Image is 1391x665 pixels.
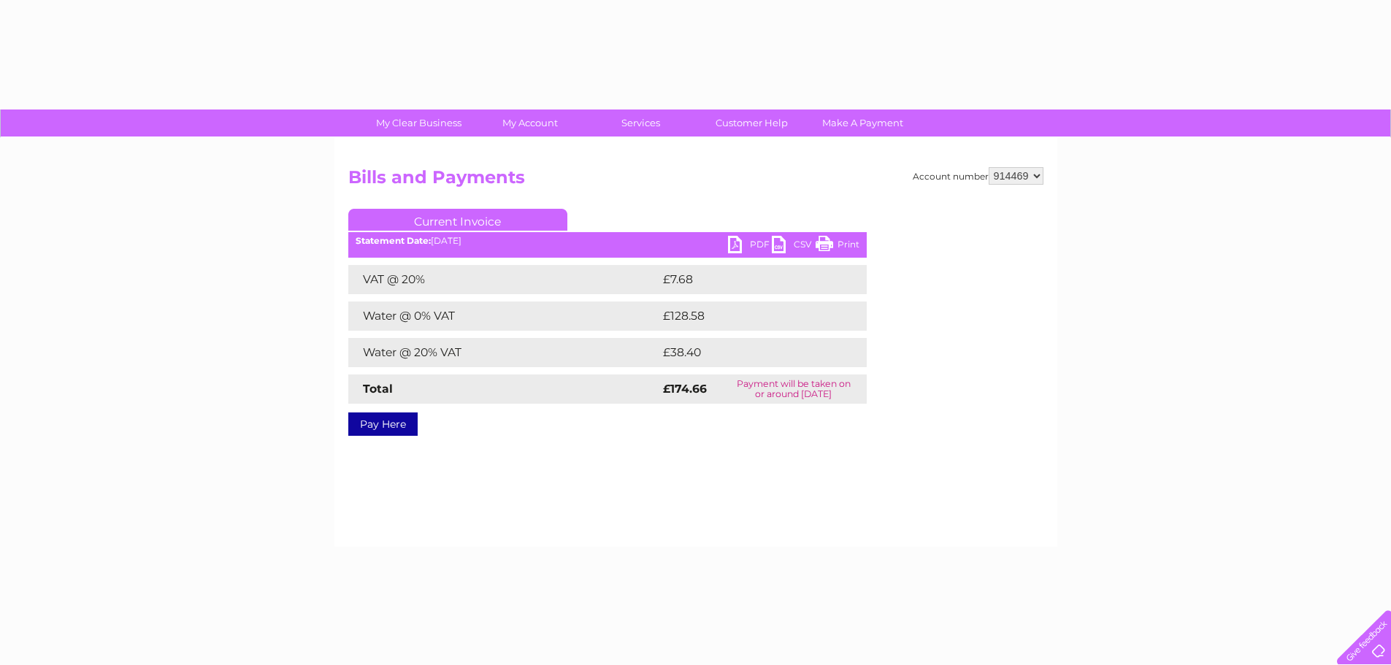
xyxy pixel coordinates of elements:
b: Statement Date: [356,235,431,246]
div: [DATE] [348,236,867,246]
a: Make A Payment [802,109,923,137]
td: £7.68 [659,265,832,294]
td: £38.40 [659,338,838,367]
a: CSV [772,236,816,257]
td: £128.58 [659,301,840,331]
a: My Clear Business [359,109,479,137]
a: Print [816,236,859,257]
strong: Total [363,382,393,396]
h2: Bills and Payments [348,167,1043,195]
td: Water @ 20% VAT [348,338,659,367]
a: Current Invoice [348,209,567,231]
strong: £174.66 [663,382,707,396]
td: Payment will be taken on or around [DATE] [721,374,867,404]
a: Customer Help [691,109,812,137]
a: Services [580,109,701,137]
a: PDF [728,236,772,257]
td: VAT @ 20% [348,265,659,294]
a: My Account [470,109,590,137]
a: Pay Here [348,412,418,436]
div: Account number [913,167,1043,185]
td: Water @ 0% VAT [348,301,659,331]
